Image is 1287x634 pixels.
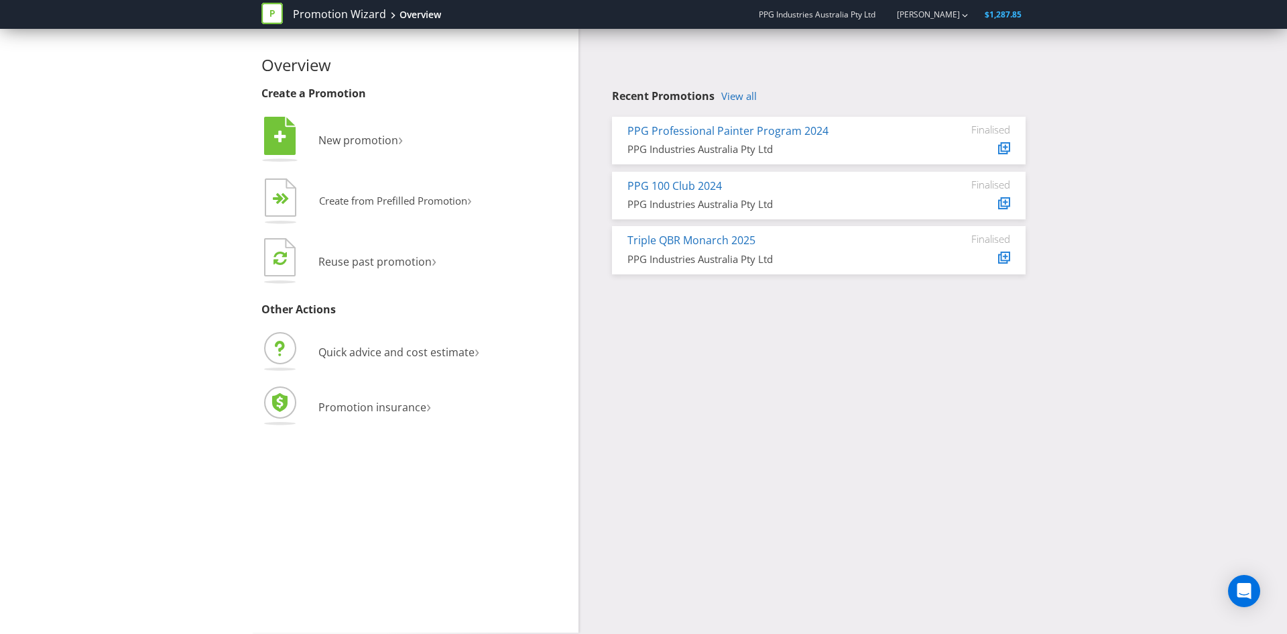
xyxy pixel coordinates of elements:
span: › [467,189,472,210]
div: PPG Industries Australia Pty Ltd [627,252,910,266]
a: [PERSON_NAME] [883,9,960,20]
div: Finalised [930,178,1010,191]
div: Overview [400,8,441,21]
span: Create from Prefilled Promotion [319,194,467,207]
span: › [398,127,403,150]
span: New promotion [318,133,398,148]
tspan:  [274,129,286,144]
span: Recent Promotions [612,89,715,103]
h2: Overview [261,56,568,74]
a: Promotion insurance› [261,400,431,415]
tspan:  [273,250,287,266]
a: Quick advice and cost estimate› [261,345,479,360]
div: Finalised [930,233,1010,245]
span: $1,287.85 [985,9,1022,20]
a: View all [721,91,757,102]
button: Create from Prefilled Promotion› [261,175,473,229]
span: › [432,249,436,271]
div: Open Intercom Messenger [1228,575,1260,607]
h3: Other Actions [261,304,568,316]
div: PPG Industries Australia Pty Ltd [627,142,910,156]
div: Finalised [930,123,1010,136]
a: Triple QBR Monarch 2025 [627,233,755,248]
span: › [426,394,431,417]
span: Quick advice and cost estimate [318,345,475,360]
a: PPG Professional Painter Program 2024 [627,123,829,138]
div: PPG Industries Australia Pty Ltd [627,197,910,211]
a: Promotion Wizard [293,7,386,22]
span: › [475,339,479,362]
h3: Create a Promotion [261,88,568,100]
span: Promotion insurance [318,400,426,415]
span: PPG Industries Australia Pty Ltd [759,9,875,20]
a: PPG 100 Club 2024 [627,178,722,193]
tspan:  [281,193,290,205]
span: Reuse past promotion [318,254,432,269]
